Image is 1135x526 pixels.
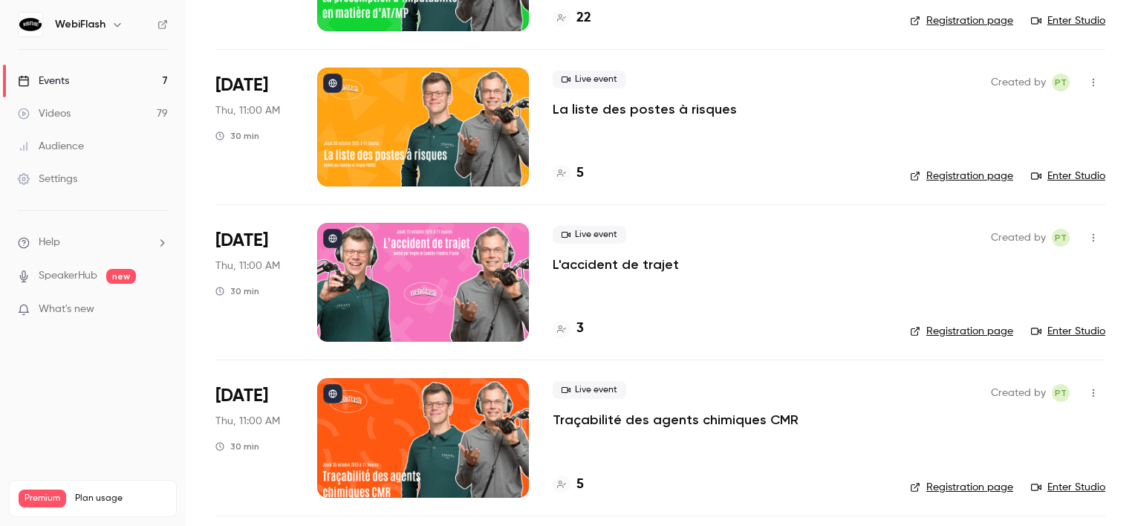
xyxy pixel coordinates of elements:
[1031,480,1105,495] a: Enter Studio
[215,223,293,342] div: Oct 23 Thu, 11:00 AM (Europe/Paris)
[576,8,591,28] h4: 22
[215,384,268,408] span: [DATE]
[553,319,584,339] a: 3
[553,163,584,184] a: 5
[39,268,97,284] a: SpeakerHub
[910,324,1013,339] a: Registration page
[553,100,737,118] a: La liste des postes à risques
[553,71,626,88] span: Live event
[553,411,799,429] a: Traçabilité des agents chimiques CMR
[576,163,584,184] h4: 5
[1052,74,1070,91] span: Pauline TERRIEN
[576,475,584,495] h4: 5
[553,256,679,273] a: L'accident de trajet
[215,378,293,497] div: Oct 30 Thu, 11:00 AM (Europe/Paris)
[215,103,280,118] span: Thu, 11:00 AM
[215,285,259,297] div: 30 min
[19,13,42,36] img: WebiFlash
[18,106,71,121] div: Videos
[553,8,591,28] a: 22
[553,381,626,399] span: Live event
[39,235,60,250] span: Help
[18,139,84,154] div: Audience
[1055,384,1067,402] span: PT
[215,74,268,97] span: [DATE]
[910,480,1013,495] a: Registration page
[150,303,168,316] iframe: Noticeable Trigger
[19,490,66,507] span: Premium
[75,493,167,504] span: Plan usage
[1031,324,1105,339] a: Enter Studio
[910,13,1013,28] a: Registration page
[1052,229,1070,247] span: Pauline TERRIEN
[18,172,77,186] div: Settings
[1031,13,1105,28] a: Enter Studio
[553,226,626,244] span: Live event
[106,269,136,284] span: new
[39,302,94,317] span: What's new
[576,319,584,339] h4: 3
[991,384,1046,402] span: Created by
[1055,74,1067,91] span: PT
[991,74,1046,91] span: Created by
[991,229,1046,247] span: Created by
[1052,384,1070,402] span: Pauline TERRIEN
[553,475,584,495] a: 5
[1031,169,1105,184] a: Enter Studio
[215,68,293,186] div: Oct 9 Thu, 11:00 AM (Europe/Paris)
[910,169,1013,184] a: Registration page
[215,441,259,452] div: 30 min
[18,235,168,250] li: help-dropdown-opener
[215,414,280,429] span: Thu, 11:00 AM
[18,74,69,88] div: Events
[55,17,105,32] h6: WebiFlash
[215,229,268,253] span: [DATE]
[215,130,259,142] div: 30 min
[215,259,280,273] span: Thu, 11:00 AM
[1055,229,1067,247] span: PT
